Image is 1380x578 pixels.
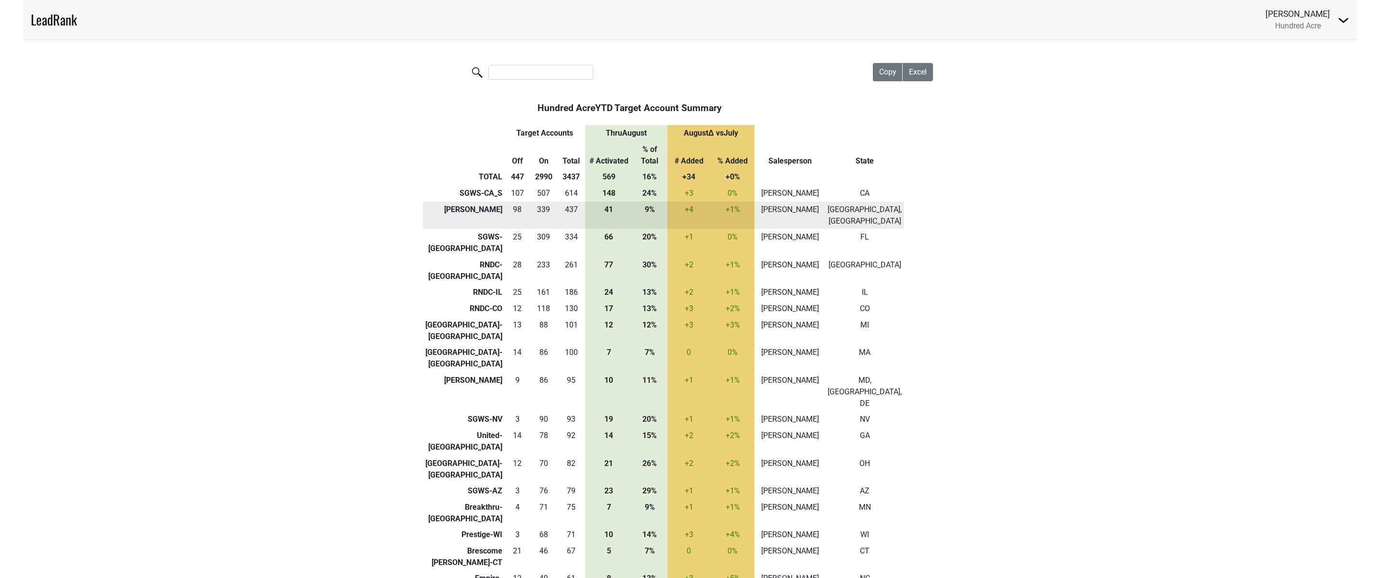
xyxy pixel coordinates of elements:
[754,527,825,543] td: [PERSON_NAME]
[557,455,585,483] td: 82
[505,455,530,483] td: 12
[505,141,530,169] th: Off: activate to sort column ascending
[825,285,904,301] td: IL
[754,427,825,455] td: [PERSON_NAME]
[825,141,904,169] th: State: activate to sort column ascending
[423,185,505,201] td: SGWS-CA_S
[585,125,667,141] th: Thru August
[505,125,586,141] th: Target Accounts
[530,285,557,301] td: 161
[825,427,904,455] td: GA
[557,483,585,499] td: 79
[711,169,754,186] th: +0%
[423,412,505,428] td: SGWS-NV
[667,125,755,141] th: August Δ vs July
[423,483,505,499] td: SGWS-AZ
[505,499,530,527] td: 4
[754,201,825,229] td: [PERSON_NAME]
[667,141,711,169] th: # Added: activate to sort column ascending
[530,257,557,285] td: 233
[754,412,825,428] td: [PERSON_NAME]
[423,427,505,455] td: United-[GEOGRAPHIC_DATA]
[505,344,530,372] td: 14
[711,141,754,169] th: % Added: activate to sort column ascending
[903,63,933,81] button: Excel
[505,427,530,455] td: 14
[557,229,585,257] td: 334
[825,543,904,571] td: CT
[423,455,505,483] td: [GEOGRAPHIC_DATA]-[GEOGRAPHIC_DATA]
[557,527,585,543] td: 71
[505,483,530,499] td: 3
[557,301,585,317] td: 130
[423,229,505,257] td: SGWS-[GEOGRAPHIC_DATA]
[530,201,557,229] td: 339
[423,499,505,527] td: Breakthru-[GEOGRAPHIC_DATA]
[1265,8,1330,20] div: [PERSON_NAME]
[505,229,530,257] td: 25
[1338,14,1349,26] img: Dropdown Menu
[557,412,585,428] td: 93
[754,317,825,345] td: [PERSON_NAME]
[754,229,825,257] td: [PERSON_NAME]
[754,185,825,201] td: [PERSON_NAME]
[754,344,825,372] td: [PERSON_NAME]
[754,301,825,317] td: [PERSON_NAME]
[423,201,505,229] td: [PERSON_NAME]
[557,372,585,412] td: 95
[754,285,825,301] td: [PERSON_NAME]
[632,141,667,169] th: % of Total: activate to sort column ascending
[754,455,825,483] td: [PERSON_NAME]
[557,185,585,201] td: 614
[754,543,825,571] td: [PERSON_NAME]
[557,543,585,571] td: 67
[557,169,585,186] th: 3437
[557,201,585,229] td: 437
[909,67,927,76] span: Excel
[825,527,904,543] td: WI
[530,141,557,169] th: On: activate to sort column ascending
[423,91,505,125] th: &nbsp;: activate to sort column ascending
[754,257,825,285] td: [PERSON_NAME]
[530,543,557,571] td: 46
[557,141,585,169] th: Total: activate to sort column ascending
[825,229,904,257] td: FL
[754,499,825,527] td: [PERSON_NAME]
[423,527,505,543] td: Prestige-WI
[754,141,825,169] th: Salesperson: activate to sort column ascending
[557,344,585,372] td: 100
[505,317,530,345] td: 13
[825,499,904,527] td: MN
[505,185,530,201] td: 107
[423,257,505,285] td: RNDC-[GEOGRAPHIC_DATA]
[505,285,530,301] td: 25
[530,455,557,483] td: 70
[530,317,557,345] td: 88
[825,185,904,201] td: CA
[423,169,505,186] th: TOTAL
[879,67,896,76] span: Copy
[423,543,505,571] td: Brescome [PERSON_NAME]-CT
[505,543,530,571] td: 21
[825,455,904,483] td: OH
[423,317,505,345] td: [GEOGRAPHIC_DATA]-[GEOGRAPHIC_DATA]
[505,257,530,285] td: 28
[557,285,585,301] td: 186
[505,372,530,412] td: 9
[505,527,530,543] td: 3
[557,317,585,345] td: 101
[825,344,904,372] td: MA
[754,372,825,412] td: [PERSON_NAME]
[825,317,904,345] td: MI
[825,201,904,229] td: [GEOGRAPHIC_DATA], [GEOGRAPHIC_DATA]
[530,483,557,499] td: 76
[423,285,505,301] td: RNDC-IL
[530,372,557,412] td: 86
[530,412,557,428] td: 90
[505,169,530,186] th: 447
[530,527,557,543] td: 68
[873,63,903,81] button: Copy
[530,169,557,186] th: 2990
[530,427,557,455] td: 78
[632,169,667,186] th: 16%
